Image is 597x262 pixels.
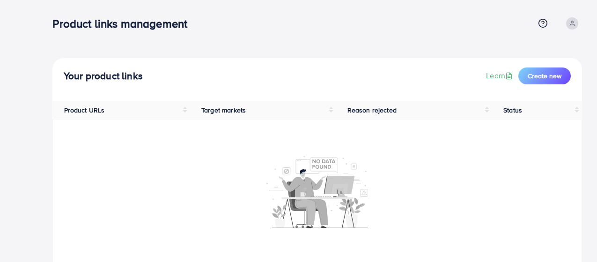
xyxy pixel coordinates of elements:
[503,105,522,115] span: Status
[266,155,369,228] img: No account
[64,70,143,82] h4: Your product links
[52,17,195,30] h3: Product links management
[347,105,397,115] span: Reason rejected
[201,105,246,115] span: Target markets
[528,71,561,81] span: Create new
[518,67,571,84] button: Create new
[486,70,515,81] a: Learn
[64,105,105,115] span: Product URLs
